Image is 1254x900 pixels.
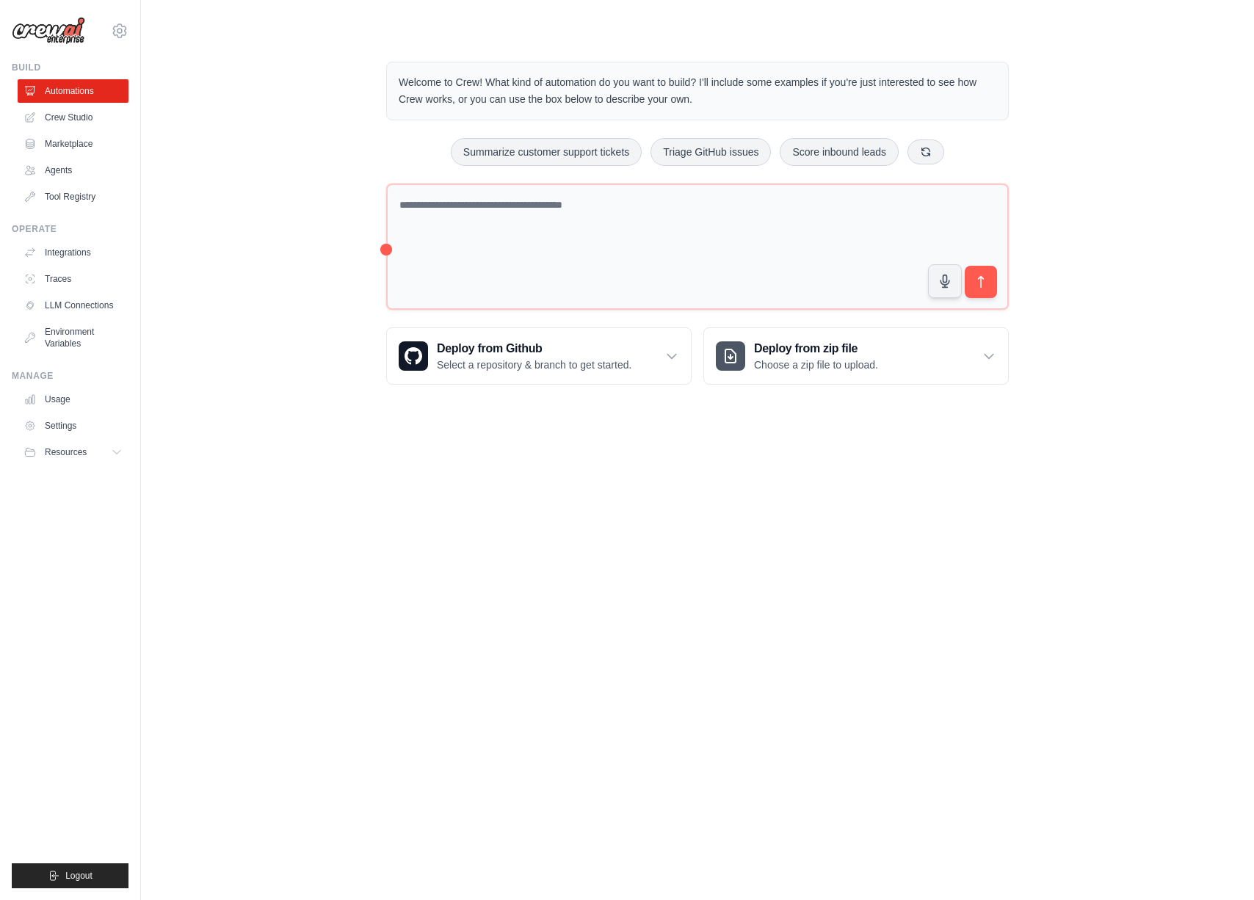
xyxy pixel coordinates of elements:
h3: Deploy from Github [437,340,631,358]
button: Summarize customer support tickets [451,138,642,166]
a: Automations [18,79,128,103]
a: Tool Registry [18,185,128,208]
button: Logout [12,863,128,888]
a: Integrations [18,241,128,264]
a: Settings [18,414,128,438]
div: Build [12,62,128,73]
a: Marketplace [18,132,128,156]
div: Manage [12,370,128,382]
h3: Deploy from zip file [754,340,878,358]
a: Environment Variables [18,320,128,355]
a: Usage [18,388,128,411]
p: Choose a zip file to upload. [754,358,878,372]
img: Logo [12,17,85,45]
div: Operate [12,223,128,235]
button: Triage GitHub issues [650,138,771,166]
span: Resources [45,446,87,458]
button: Resources [18,440,128,464]
span: Logout [65,870,93,882]
p: Welcome to Crew! What kind of automation do you want to build? I'll include some examples if you'... [399,74,996,108]
a: Traces [18,267,128,291]
p: Select a repository & branch to get started. [437,358,631,372]
a: Crew Studio [18,106,128,129]
button: Score inbound leads [780,138,899,166]
a: LLM Connections [18,294,128,317]
a: Agents [18,159,128,182]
